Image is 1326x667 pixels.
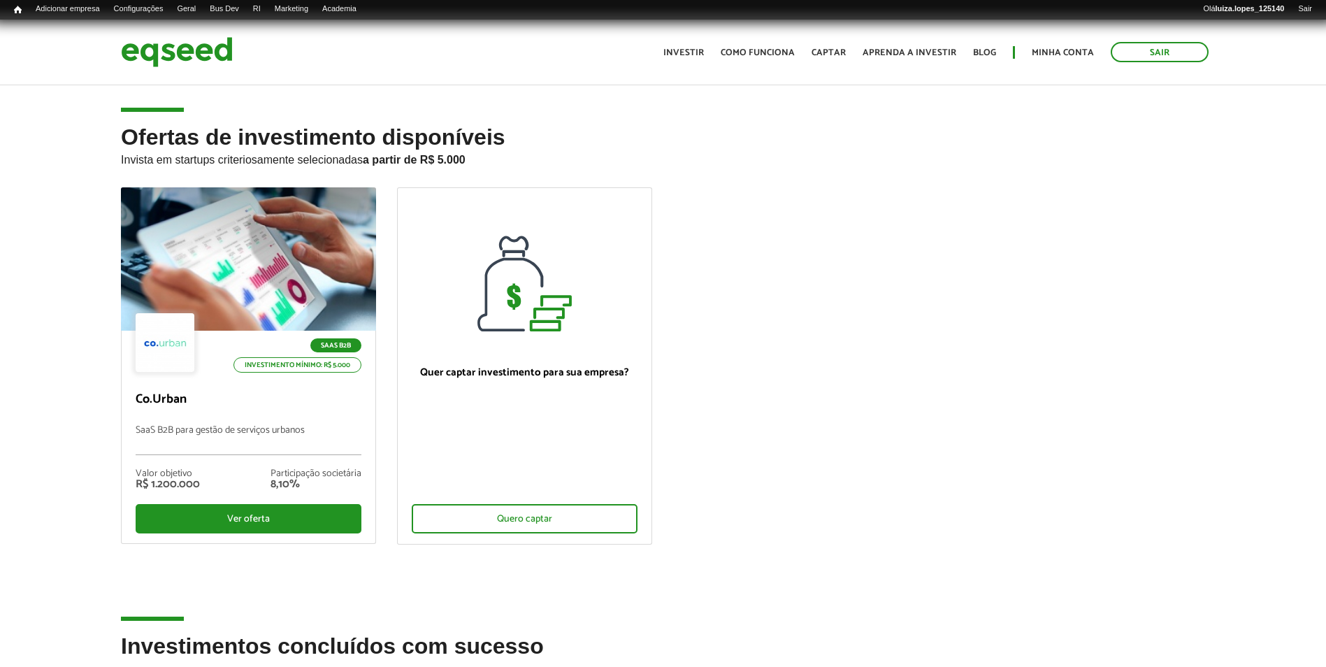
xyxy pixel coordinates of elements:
[721,48,795,57] a: Como funciona
[315,3,363,15] a: Academia
[136,392,361,408] p: Co.Urban
[136,504,361,533] div: Ver oferta
[1196,3,1291,15] a: Oláluiza.lopes_125140
[121,34,233,71] img: EqSeed
[121,187,376,544] a: SaaS B2B Investimento mínimo: R$ 5.000 Co.Urban SaaS B2B para gestão de serviços urbanos Valor ob...
[1291,3,1319,15] a: Sair
[1032,48,1094,57] a: Minha conta
[121,125,1205,187] h2: Ofertas de investimento disponíveis
[310,338,361,352] p: SaaS B2B
[29,3,107,15] a: Adicionar empresa
[136,425,361,455] p: SaaS B2B para gestão de serviços urbanos
[14,5,22,15] span: Início
[170,3,203,15] a: Geral
[1216,4,1285,13] strong: luiza.lopes_125140
[203,3,246,15] a: Bus Dev
[268,3,315,15] a: Marketing
[121,150,1205,166] p: Invista em startups criteriosamente selecionadas
[271,469,361,479] div: Participação societária
[136,469,200,479] div: Valor objetivo
[812,48,846,57] a: Captar
[412,366,637,379] p: Quer captar investimento para sua empresa?
[233,357,361,373] p: Investimento mínimo: R$ 5.000
[397,187,652,545] a: Quer captar investimento para sua empresa? Quero captar
[863,48,956,57] a: Aprenda a investir
[107,3,171,15] a: Configurações
[7,3,29,17] a: Início
[363,154,466,166] strong: a partir de R$ 5.000
[246,3,268,15] a: RI
[973,48,996,57] a: Blog
[136,479,200,490] div: R$ 1.200.000
[412,504,637,533] div: Quero captar
[1111,42,1209,62] a: Sair
[663,48,704,57] a: Investir
[271,479,361,490] div: 8,10%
